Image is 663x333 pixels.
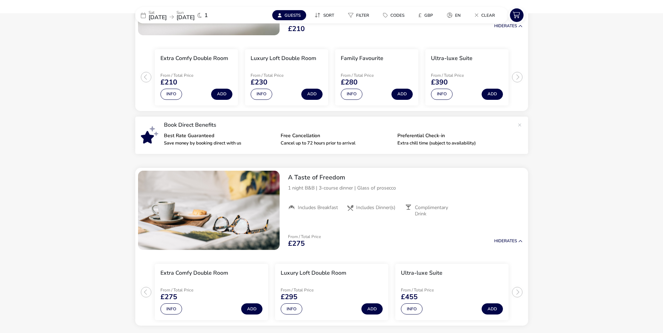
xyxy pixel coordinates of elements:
[288,173,523,182] h2: A Taste of Freedom
[332,46,422,108] swiper-slide: 3 / 4
[481,13,495,18] span: Clear
[424,13,433,18] span: GBP
[251,55,316,62] h3: Luxury Loft Double Room
[288,184,523,192] p: 1 night B&B | 3-course dinner | Glass of prosecco
[441,10,466,20] button: en
[431,79,448,86] span: £390
[164,141,275,146] p: Save money by booking direct with us
[149,14,167,21] span: [DATE]
[301,89,323,100] button: Add
[272,261,392,323] swiper-slide: 2 / 3
[415,205,458,217] span: Complimentary Drink
[323,13,334,18] span: Sort
[164,133,275,138] p: Best Rate Guaranteed
[288,25,305,32] span: £210
[160,73,210,77] p: From / Total Price
[455,13,461,18] span: en
[482,303,503,314] button: Add
[281,288,330,292] p: From / Total Price
[431,55,473,62] h3: Ultra-luxe Suite
[211,89,232,100] button: Add
[441,10,469,20] naf-pibe-menu-bar-item: en
[397,141,509,146] p: Extra chill time (subject to availability)
[160,288,210,292] p: From / Total Price
[135,7,240,23] div: Sat[DATE]Sun[DATE]1
[356,13,369,18] span: Filter
[482,89,503,100] button: Add
[356,205,395,211] span: Includes Dinner(s)
[284,13,301,18] span: Guests
[309,10,343,20] naf-pibe-menu-bar-item: Sort
[397,133,509,138] p: Preferential Check-in
[413,10,441,20] naf-pibe-menu-bar-item: £GBP
[469,10,503,20] naf-pibe-menu-bar-item: Clear
[391,89,413,100] button: Add
[151,46,242,108] swiper-slide: 1 / 4
[281,269,346,277] h3: Luxury Loft Double Room
[160,303,182,314] button: Info
[431,73,481,77] p: From / Total Price
[149,10,167,15] p: Sat
[377,10,410,20] button: Codes
[494,24,523,28] button: HideRates
[418,12,421,19] i: £
[494,239,523,243] button: HideRates
[281,141,392,146] p: Cancel up to 72 hours prior to arrival
[343,10,375,20] button: Filter
[160,79,177,86] span: £210
[138,171,280,250] swiper-slide: 1 / 1
[401,269,442,277] h3: Ultra-luxe Suite
[341,55,383,62] h3: Family Favourite
[288,240,305,247] span: £275
[272,10,309,20] naf-pibe-menu-bar-item: Guests
[204,13,208,18] span: 1
[251,89,272,100] button: Info
[401,294,418,301] span: £455
[281,294,297,301] span: £295
[160,269,228,277] h3: Extra Comfy Double Room
[401,303,423,314] button: Info
[494,238,504,244] span: Hide
[390,13,404,18] span: Codes
[151,261,272,323] swiper-slide: 1 / 3
[298,205,338,211] span: Includes Breakfast
[341,79,358,86] span: £280
[251,79,267,86] span: £230
[282,168,528,223] div: A Taste of Freedom1 night B&B | 3-course dinner | Glass of proseccoIncludes BreakfastIncludes Din...
[281,303,302,314] button: Info
[241,303,262,314] button: Add
[401,288,451,292] p: From / Total Price
[361,303,383,314] button: Add
[341,73,390,77] p: From / Total Price
[176,10,195,15] p: Sun
[160,294,177,301] span: £275
[160,55,228,62] h3: Extra Comfy Double Room
[377,10,413,20] naf-pibe-menu-bar-item: Codes
[272,10,306,20] button: Guests
[281,133,392,138] p: Free Cancellation
[164,122,514,128] p: Book Direct Benefits
[251,73,300,77] p: From / Total Price
[494,23,504,29] span: Hide
[288,235,321,239] p: From / Total Price
[413,10,439,20] button: £GBP
[309,10,340,20] button: Sort
[176,14,195,21] span: [DATE]
[343,10,377,20] naf-pibe-menu-bar-item: Filter
[422,46,512,108] swiper-slide: 4 / 4
[160,89,182,100] button: Info
[469,10,500,20] button: Clear
[392,261,512,323] swiper-slide: 3 / 3
[341,89,362,100] button: Info
[242,46,332,108] swiper-slide: 2 / 4
[431,89,453,100] button: Info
